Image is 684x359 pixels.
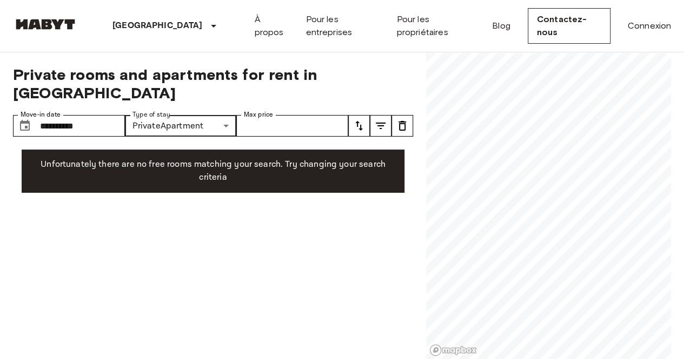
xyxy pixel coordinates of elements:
a: Connexion [628,19,671,32]
button: tune [391,115,413,137]
a: Mapbox logo [429,344,477,356]
button: tune [348,115,370,137]
label: Type of stay [132,110,170,119]
button: tune [370,115,391,137]
div: PrivateApartment [125,115,237,137]
label: Move-in date [21,110,61,119]
a: Contactez-nous [528,8,610,44]
a: Blog [492,19,510,32]
label: Max price [244,110,273,119]
a: À propos [255,13,289,39]
a: Pour les entreprises [306,13,379,39]
p: Unfortunately there are no free rooms matching your search. Try changing your search criteria [30,158,396,184]
span: Private rooms and apartments for rent in [GEOGRAPHIC_DATA] [13,65,413,102]
p: [GEOGRAPHIC_DATA] [112,19,203,32]
a: Pour les propriétaires [396,13,475,39]
button: Choose date, selected date is 21 Nov 2025 [14,115,36,137]
img: Habyt [13,19,78,30]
